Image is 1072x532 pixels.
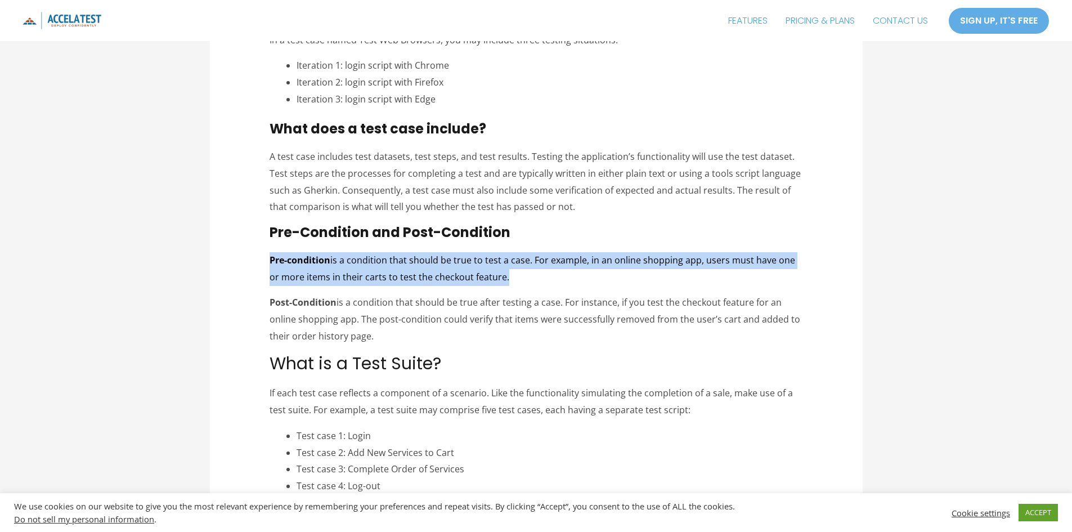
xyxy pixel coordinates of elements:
[719,7,937,35] nav: Site Navigation
[14,513,154,525] a: Do not sell my personal information
[719,7,777,35] a: FEATURES
[270,252,802,285] p: is a condition that should be true to test a case. For example, in an online shopping app, users ...
[270,385,802,418] p: If each test case reflects a component of a scenario. Like the functionality simulating the compl...
[297,461,802,478] li: Test case 3: Complete Order of Services
[270,225,802,241] h3: Pre-Condition and Post-Condition
[270,294,802,345] p: is a condition that should be true after testing a case. For instance, if you test the checkout f...
[1019,504,1058,521] a: ACCEPT
[270,296,337,309] strong: Post-Condition
[297,74,802,91] li: Iteration 2: login script with Firefox
[297,428,802,445] li: Test case 1: Login
[270,354,802,374] h2: What is a Test Suite?
[14,514,745,524] div: .
[270,149,802,216] p: A test case includes test datasets, test steps, and test results. Testing the application’s funct...
[270,254,330,266] strong: Pre-condition
[952,508,1010,518] a: Cookie settings
[23,12,101,29] img: icon
[297,91,802,108] li: Iteration 3: login script with Edge
[297,445,802,462] li: Test case 2: Add New Services to Cart
[297,478,802,495] li: Test case 4: Log-out
[270,121,802,137] h3: What does a test case include?
[14,501,745,524] div: We use cookies on our website to give you the most relevant experience by remembering your prefer...
[297,57,802,74] li: Iteration 1: login script with Chrome
[777,7,864,35] a: PRICING & PLANS
[948,7,1049,34] a: SIGN UP, IT'S FREE
[864,7,937,35] a: CONTACT US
